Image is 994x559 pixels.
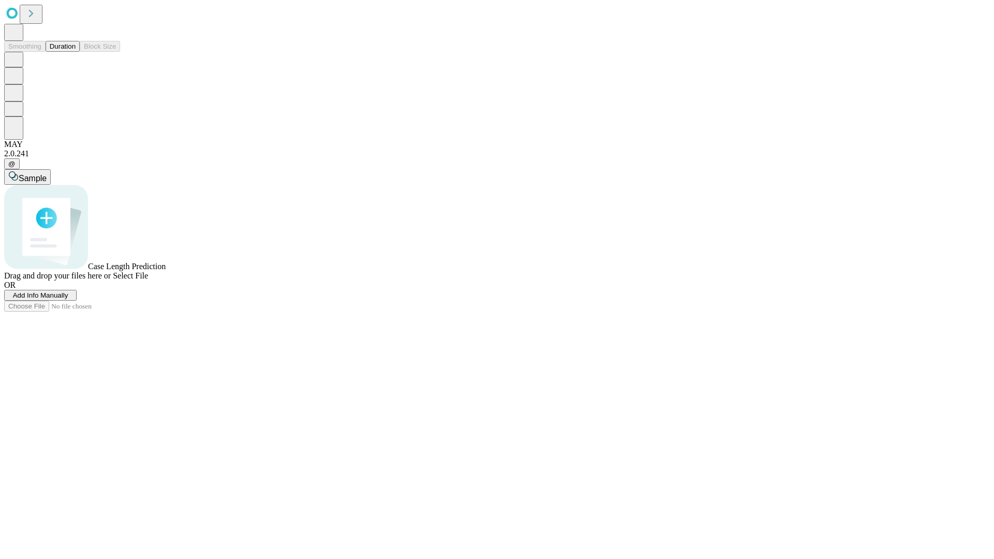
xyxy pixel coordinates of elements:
[19,174,47,183] span: Sample
[4,158,20,169] button: @
[4,41,46,52] button: Smoothing
[13,291,68,299] span: Add Info Manually
[8,160,16,168] span: @
[80,41,120,52] button: Block Size
[4,271,111,280] span: Drag and drop your files here or
[4,290,77,301] button: Add Info Manually
[4,281,16,289] span: OR
[113,271,148,280] span: Select File
[46,41,80,52] button: Duration
[4,169,51,185] button: Sample
[4,149,990,158] div: 2.0.241
[4,140,990,149] div: MAY
[88,262,166,271] span: Case Length Prediction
